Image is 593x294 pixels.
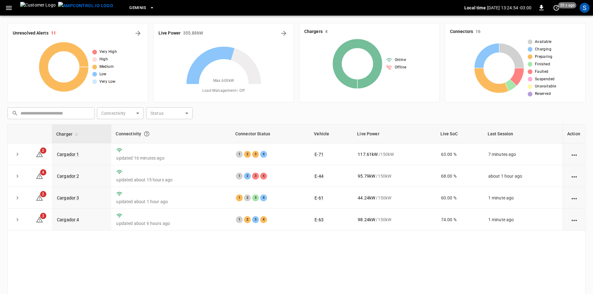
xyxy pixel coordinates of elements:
div: 4 [260,194,267,201]
span: Faulted [535,69,549,75]
span: Online [395,57,406,63]
span: Charging [535,46,551,53]
img: ampcontrol.io logo [58,2,113,10]
span: 4 [40,169,46,175]
button: Connection between the charger and our software. [141,128,152,139]
span: 2 [40,191,46,197]
div: / 150 kW [358,151,431,157]
div: / 150 kW [358,195,431,201]
div: 4 [260,173,267,180]
span: Low [99,71,107,77]
h6: Connectors [450,28,473,35]
a: 4 [36,173,43,178]
th: Last Session [483,124,563,143]
a: Cargador 4 [57,217,79,222]
span: 20 s ago [558,2,577,8]
a: Cargador 2 [57,174,79,179]
p: updated about 6 hours ago [116,220,226,226]
th: Connector Status [231,124,310,143]
div: action cell options [570,151,578,157]
div: 4 [260,151,267,158]
div: 1 [236,151,243,158]
span: Suspended [535,76,555,82]
button: expand row [13,215,22,224]
span: Reserved [535,91,551,97]
span: Finished [535,61,550,68]
div: 4 [260,216,267,223]
p: 95.79 kW [358,173,375,179]
p: 98.24 kW [358,217,375,223]
div: action cell options [570,217,578,223]
button: Energy Overview [279,28,289,38]
td: 60.00 % [436,187,483,209]
span: Offline [395,64,407,71]
h6: Chargers [304,28,323,35]
div: profile-icon [580,3,590,13]
button: expand row [13,193,22,203]
div: 3 [252,194,259,201]
span: Max. 600 kW [213,78,234,84]
p: Local time [464,5,486,11]
span: Preparing [535,54,553,60]
span: Charger [56,130,80,138]
p: updated about 1 hour ago [116,198,226,205]
button: set refresh interval [551,3,561,13]
td: about 1 hour ago [483,165,563,187]
div: / 150 kW [358,173,431,179]
button: expand row [13,150,22,159]
h6: 4 [325,28,328,35]
a: Cargador 1 [57,152,79,157]
span: Unavailable [535,83,556,90]
p: updated 16 minutes ago [116,155,226,161]
h6: 16 [476,28,480,35]
h6: Unresolved Alerts [13,30,48,37]
a: E-61 [315,195,324,200]
p: [DATE] 13:24:54 -03:00 [487,5,531,11]
td: 74.00 % [436,209,483,231]
td: 1 minute ago [483,209,563,231]
th: Action [563,124,585,143]
span: Very High [99,49,117,55]
p: 44.24 kW [358,195,375,201]
p: 117.61 kW [358,151,378,157]
td: 1 minute ago [483,187,563,209]
span: Medium [99,64,114,70]
span: 3 [40,213,46,219]
th: Live SoC [436,124,483,143]
div: action cell options [570,195,578,201]
td: 7 minutes ago [483,143,563,165]
th: Vehicle [310,124,353,143]
h6: 11 [51,30,56,37]
a: 3 [36,217,43,222]
span: Geminis [129,4,146,12]
button: expand row [13,171,22,181]
a: 2 [36,151,43,156]
div: 3 [252,216,259,223]
div: 2 [244,151,251,158]
p: updated about 15 hours ago [116,177,226,183]
button: All Alerts [133,28,143,38]
div: / 150 kW [358,217,431,223]
img: Customer Logo [20,2,56,14]
div: 3 [252,173,259,180]
a: Cargador 3 [57,195,79,200]
div: 2 [244,194,251,201]
button: Geminis [127,2,157,14]
h6: Live Power [159,30,181,37]
div: 3 [252,151,259,158]
a: E-71 [315,152,324,157]
a: E-44 [315,174,324,179]
span: Available [535,39,552,45]
div: Connectivity [116,128,226,139]
div: 2 [244,173,251,180]
div: 1 [236,216,243,223]
td: 68.00 % [436,165,483,187]
span: 2 [40,147,46,154]
span: Very Low [99,79,116,85]
div: 1 [236,173,243,180]
span: High [99,56,108,63]
td: 63.00 % [436,143,483,165]
a: 2 [36,195,43,200]
div: 2 [244,216,251,223]
div: 1 [236,194,243,201]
